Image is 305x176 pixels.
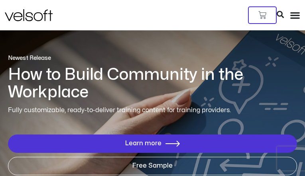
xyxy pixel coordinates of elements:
div: Menu Toggle [290,10,300,20]
a: Learn more [8,134,297,153]
span: Free Sample [132,162,173,170]
img: Velsoft Training Materials [5,9,53,21]
p: Fully customizable, ready-to-deliver training content for training providers. [8,105,297,115]
span: Learn more [125,140,161,147]
p: Newest Release [8,54,297,62]
h1: How to Build Community in the Workplace [8,66,297,101]
a: Free Sample [8,157,297,175]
